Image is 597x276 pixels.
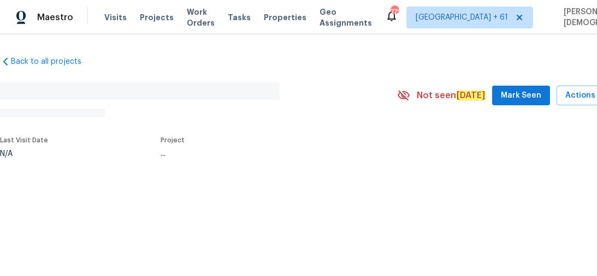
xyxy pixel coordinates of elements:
span: Projects [140,12,174,23]
span: Mark Seen [501,89,541,103]
span: Maestro [37,12,73,23]
button: Mark Seen [492,86,550,106]
em: [DATE] [456,91,486,100]
span: Not seen [417,90,486,101]
span: Geo Assignments [320,7,372,28]
div: ... [161,150,370,158]
span: Project [161,137,185,143]
span: Tasks [228,14,251,21]
span: Work Orders [187,7,215,28]
span: Properties [264,12,306,23]
span: [GEOGRAPHIC_DATA] + 61 [416,12,508,23]
div: 772 [391,7,398,17]
span: Visits [104,12,127,23]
